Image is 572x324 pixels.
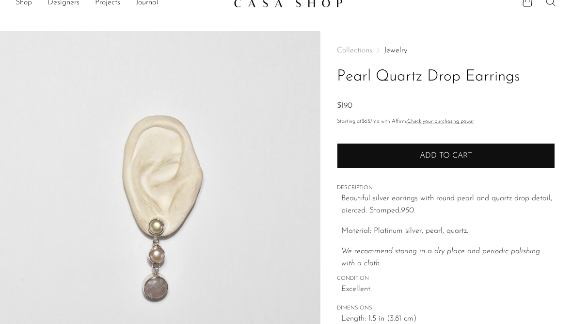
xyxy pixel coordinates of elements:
span: $65 [362,119,370,124]
nav: Breadcrumbs [337,47,555,54]
em: 950. [401,207,415,214]
a: Check your purchasing power - Learn more about Affirm Financing (opens in modal) [407,119,474,124]
span: $190 [337,102,352,110]
p: Beautiful silver earrings with round pearl and quartz drop detail, pierced. Stamped, [341,193,555,217]
p: Starting at /mo with Affirm. [337,117,555,126]
span: Add to cart [420,152,472,160]
span: CONDITION [337,275,555,283]
h1: Pearl Quartz Drop Earrings [337,65,555,89]
i: We recommend storing in a dry place and periodic polishing with a cloth. [341,247,540,268]
span: Collections [337,47,372,54]
span: DIMENSIONS [337,304,555,313]
span: DESCRIPTION [337,184,555,193]
button: Add to cart [337,143,555,168]
a: Jewelry [384,47,407,54]
p: Material: Platinum silver, pearl, quartz. [341,225,555,238]
span: Excellent. [341,283,555,296]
